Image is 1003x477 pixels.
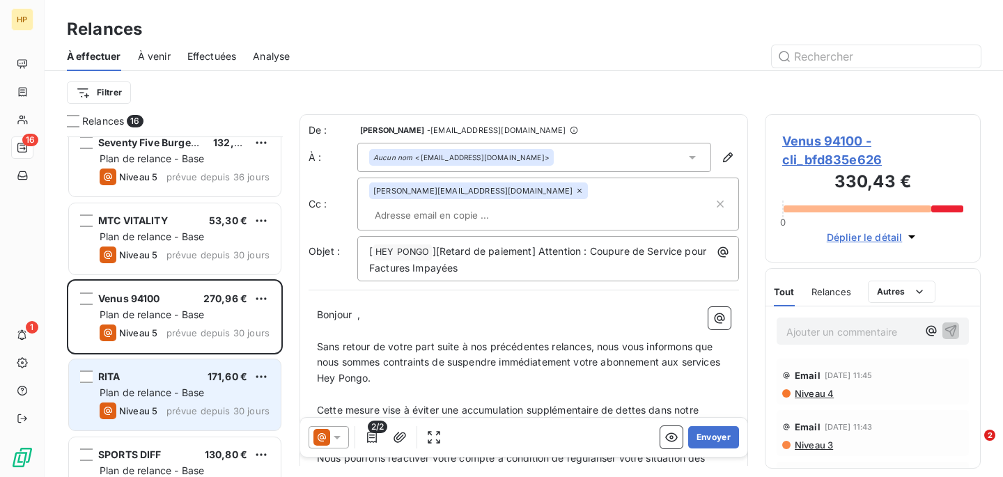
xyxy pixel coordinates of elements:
span: 2 [984,430,995,441]
span: Plan de relance - Base [100,308,204,320]
span: Niveau 5 [119,405,157,416]
span: 132,00 € [213,136,256,148]
em: Aucun nom [373,153,412,162]
span: prévue depuis 30 jours [166,405,270,416]
label: À : [309,150,357,164]
span: 16 [127,115,143,127]
span: Niveau 4 [793,388,834,399]
span: 130,80 € [205,448,247,460]
span: 171,60 € [208,370,247,382]
span: Niveau 5 [119,327,157,338]
span: 270,96 € [203,292,247,304]
span: Plan de relance - Base [100,153,204,164]
div: <[EMAIL_ADDRESS][DOMAIN_NAME]> [373,153,550,162]
button: Déplier le détail [823,229,924,245]
img: Logo LeanPay [11,446,33,469]
span: Plan de relance - Base [100,386,204,398]
span: Relances [82,114,124,128]
span: ][Retard de paiement] Attention : Coupure de Service pour Factures Impayées [369,245,709,274]
span: [PERSON_NAME][EMAIL_ADDRESS][DOMAIN_NAME] [373,187,573,195]
span: De : [309,123,357,137]
span: 0 [780,217,786,228]
input: Adresse email en copie ... [369,205,530,226]
span: Cette mesure vise à éviter une accumulation supplémentaire de dettes dans notre trésorerie et d'i... [317,404,701,432]
span: Seventy Five Burger House [98,136,228,148]
span: 53,30 € [209,214,247,226]
span: Objet : [309,245,340,257]
span: [DATE] 11:43 [825,423,873,431]
span: Tout [774,286,795,297]
span: , [357,308,360,320]
span: Venus 94100 [98,292,160,304]
span: prévue depuis 30 jours [166,327,270,338]
span: Analyse [253,49,290,63]
span: SPORTS DIFF [98,448,162,460]
span: À venir [138,49,171,63]
span: prévue depuis 36 jours [166,171,270,182]
input: Rechercher [772,45,981,68]
button: Filtrer [67,81,131,104]
span: Plan de relance - Base [100,464,204,476]
span: Bonjour [317,308,352,320]
span: MTC VITALITY [98,214,168,226]
div: grid [67,136,283,477]
button: Autres [868,281,935,303]
span: À effectuer [67,49,121,63]
span: - [EMAIL_ADDRESS][DOMAIN_NAME] [427,126,566,134]
iframe: Intercom live chat [956,430,989,463]
span: Niveau 3 [793,439,833,451]
span: 2/2 [368,421,387,433]
span: Déplier le détail [827,230,903,244]
span: Email [795,370,821,381]
span: Venus 94100 - cli_bfd835e626 [782,132,963,169]
span: Relances [811,286,851,297]
span: [ [369,245,373,257]
span: Effectuées [187,49,237,63]
span: Email [795,421,821,432]
span: 16 [22,134,38,146]
div: HP [11,8,33,31]
span: Niveau 5 [119,171,157,182]
span: RITA [98,370,120,382]
span: 1 [26,321,38,334]
span: [DATE] 11:45 [825,371,873,380]
h3: Relances [67,17,142,42]
span: Sans retour de votre part suite à nos précédentes relances, nous vous informons que nous sommes c... [317,341,723,384]
span: Plan de relance - Base [100,230,204,242]
span: HEY PONGO [373,244,431,260]
span: prévue depuis 30 jours [166,249,270,260]
button: Envoyer [688,426,739,448]
span: Niveau 5 [119,249,157,260]
h3: 330,43 € [782,169,963,197]
label: Cc : [309,197,357,211]
span: [PERSON_NAME] [360,126,424,134]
